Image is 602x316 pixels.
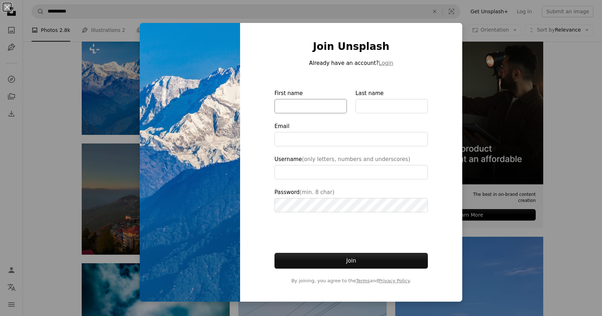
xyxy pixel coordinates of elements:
[274,40,428,53] h1: Join Unsplash
[274,188,428,212] label: Password
[274,155,428,179] label: Username
[274,253,428,269] button: Join
[302,156,410,162] span: (only letters, numbers and underscores)
[274,99,347,113] input: First name
[274,89,347,113] label: First name
[140,23,240,302] img: premium_photo-1697730303782-6679b6bec202
[274,59,428,67] p: Already have an account?
[379,59,393,67] button: Login
[274,132,428,146] input: Email
[274,122,428,146] label: Email
[274,277,428,284] span: By joining, you agree to the and .
[274,165,428,179] input: Username(only letters, numbers and underscores)
[355,89,428,113] label: Last name
[378,278,410,283] a: Privacy Policy
[274,198,428,212] input: Password(min. 8 char)
[356,278,369,283] a: Terms
[355,99,428,113] input: Last name
[300,189,334,195] span: (min. 8 char)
